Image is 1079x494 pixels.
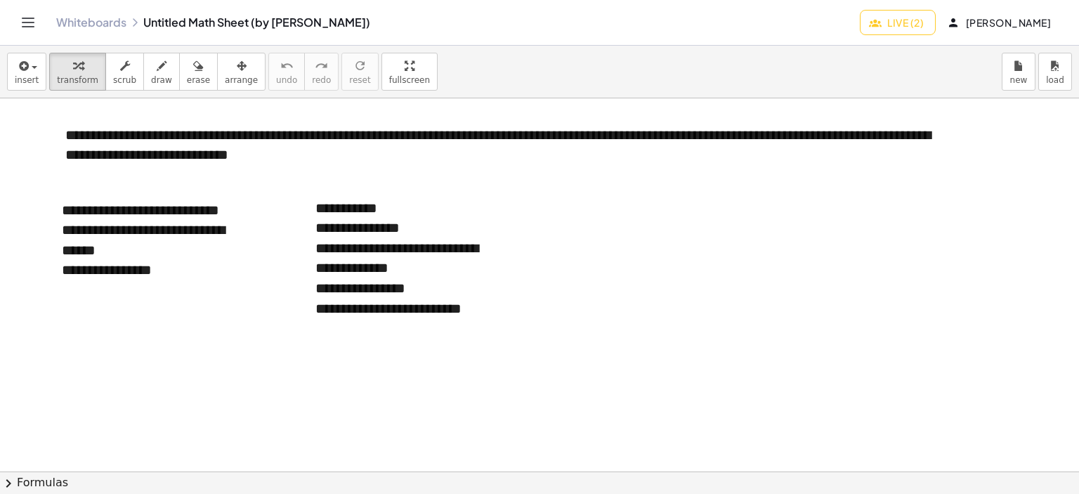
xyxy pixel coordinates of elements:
i: redo [315,58,328,74]
button: erase [179,53,218,91]
span: redo [312,75,331,85]
span: Live (2) [872,16,924,29]
button: arrange [217,53,266,91]
button: transform [49,53,106,91]
a: Whiteboards [56,15,126,30]
button: load [1038,53,1072,91]
span: reset [349,75,370,85]
button: Toggle navigation [17,11,39,34]
span: [PERSON_NAME] [950,16,1051,29]
span: erase [187,75,210,85]
button: [PERSON_NAME] [939,10,1062,35]
i: refresh [353,58,367,74]
button: insert [7,53,46,91]
span: undo [276,75,297,85]
button: fullscreen [381,53,438,91]
span: fullscreen [389,75,430,85]
button: draw [143,53,180,91]
i: undo [280,58,294,74]
span: arrange [225,75,258,85]
span: scrub [113,75,136,85]
button: undoundo [268,53,305,91]
button: Live (2) [860,10,936,35]
button: redoredo [304,53,339,91]
button: refreshreset [341,53,378,91]
span: new [1010,75,1028,85]
button: new [1002,53,1035,91]
span: transform [57,75,98,85]
span: draw [151,75,172,85]
span: insert [15,75,39,85]
span: load [1046,75,1064,85]
button: scrub [105,53,144,91]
